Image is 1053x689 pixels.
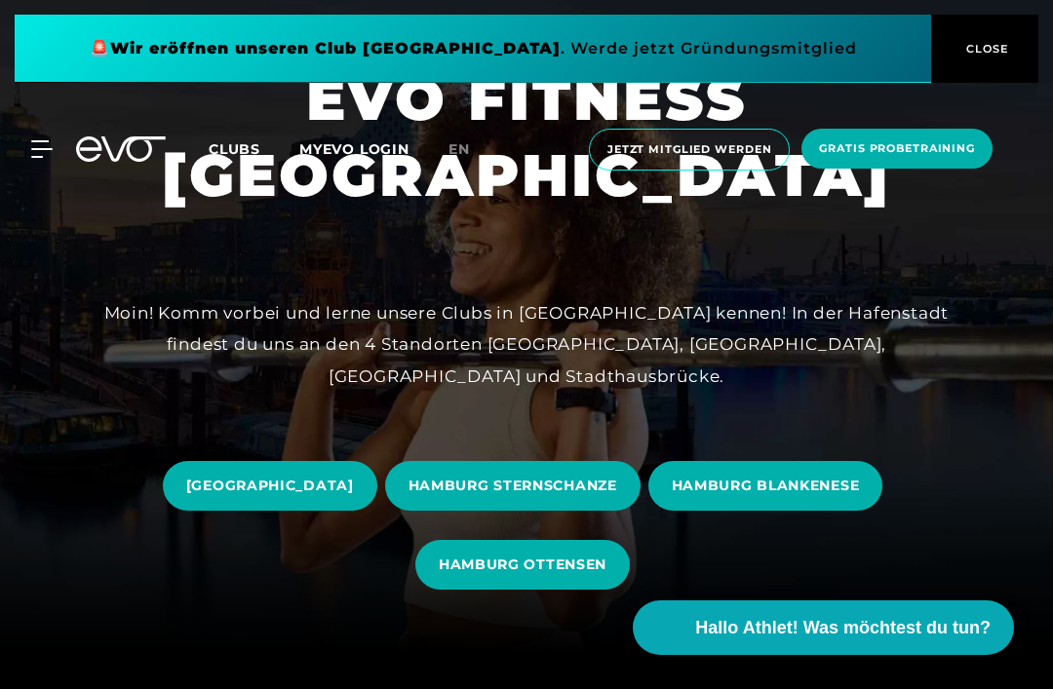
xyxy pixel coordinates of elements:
span: Clubs [209,140,260,158]
a: en [448,138,493,161]
a: MYEVO LOGIN [299,140,409,158]
span: CLOSE [961,40,1009,57]
span: Jetzt Mitglied werden [607,141,771,158]
button: Hallo Athlet! Was möchtest du tun? [633,600,1014,655]
span: HAMBURG BLANKENESE [672,476,860,496]
div: Moin! Komm vorbei und lerne unsere Clubs in [GEOGRAPHIC_DATA] kennen! In der Hafenstadt findest d... [88,297,965,392]
span: HAMBURG STERNSCHANZE [409,476,617,496]
span: Gratis Probetraining [819,140,975,157]
a: HAMBURG OTTENSEN [415,525,638,604]
a: [GEOGRAPHIC_DATA] [163,446,385,525]
span: Hallo Athlet! Was möchtest du tun? [695,615,991,641]
span: HAMBURG OTTENSEN [439,555,606,575]
span: en [448,140,470,158]
a: Gratis Probetraining [796,129,998,171]
a: Jetzt Mitglied werden [583,129,796,171]
span: [GEOGRAPHIC_DATA] [186,476,354,496]
button: CLOSE [931,15,1038,83]
a: HAMBURG STERNSCHANZE [385,446,648,525]
a: HAMBURG BLANKENESE [648,446,891,525]
a: Clubs [209,139,299,158]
